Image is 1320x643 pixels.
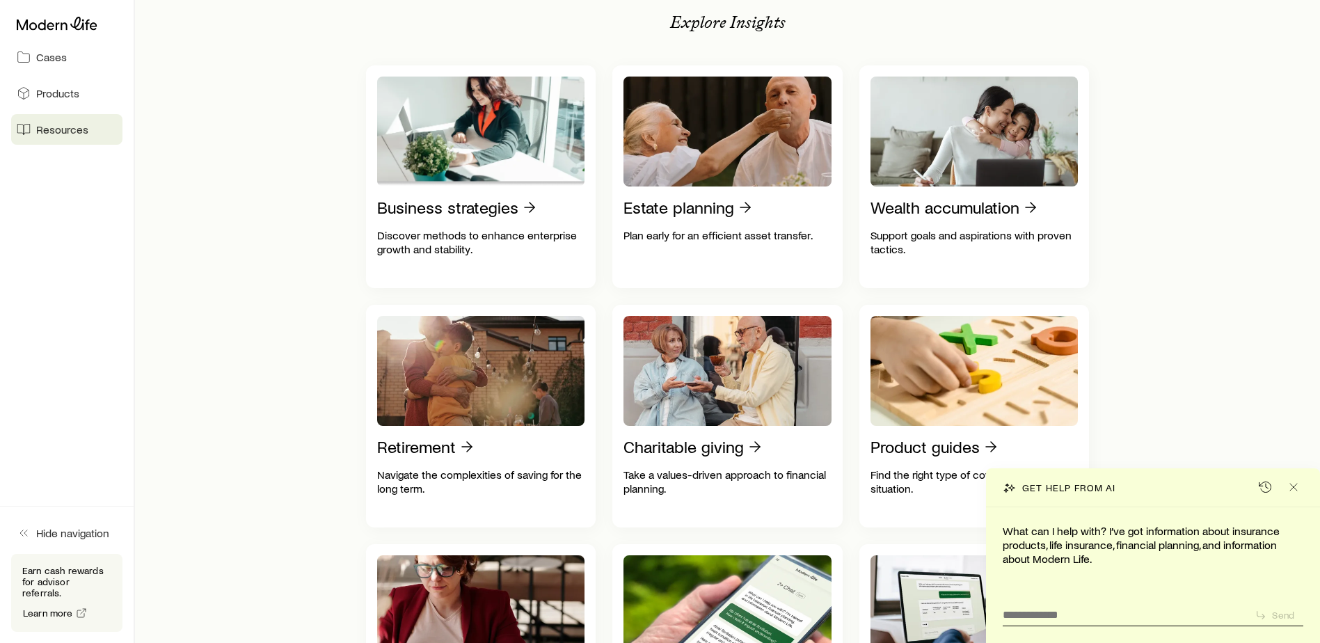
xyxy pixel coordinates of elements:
p: Retirement [377,437,456,457]
span: Learn more [23,608,73,618]
a: RetirementNavigate the complexities of saving for the long term. [366,305,596,527]
p: Navigate the complexities of saving for the long term. [377,468,585,495]
div: Earn cash rewards for advisor referrals.Learn more [11,554,122,632]
span: Hide navigation [36,526,109,540]
button: Send [1249,606,1303,624]
img: Charitable giving [623,316,832,426]
a: Cases [11,42,122,72]
img: Product guides [870,316,1079,426]
p: Discover methods to enhance enterprise growth and stability. [377,228,585,256]
p: Support goals and aspirations with proven tactics. [870,228,1079,256]
a: Products [11,78,122,109]
span: Resources [36,122,88,136]
a: Wealth accumulationSupport goals and aspirations with proven tactics. [859,65,1090,288]
p: Product guides [870,437,980,457]
p: Get help from AI [1022,482,1115,493]
p: Charitable giving [623,437,744,457]
p: Business strategies [377,198,518,217]
p: Find the right type of coverage for any situation. [870,468,1079,495]
p: Earn cash rewards for advisor referrals. [22,565,111,598]
p: Estate planning [623,198,734,217]
p: Take a values-driven approach to financial planning. [623,468,832,495]
p: Send [1272,610,1294,621]
p: What can I help with? I’ve got information about insurance products, life insurance, financial pl... [1003,524,1303,566]
button: Hide navigation [11,518,122,548]
p: Wealth accumulation [870,198,1019,217]
img: Business strategies [377,77,585,186]
img: Retirement [377,316,585,426]
p: Explore Insights [670,13,786,32]
span: Cases [36,50,67,64]
span: Products [36,86,79,100]
button: Close [1284,477,1303,497]
a: Charitable givingTake a values-driven approach to financial planning. [612,305,843,527]
img: Estate planning [623,77,832,186]
img: Wealth accumulation [870,77,1079,186]
a: Business strategiesDiscover methods to enhance enterprise growth and stability. [366,65,596,288]
a: Estate planningPlan early for an efficient asset transfer. [612,65,843,288]
p: Plan early for an efficient asset transfer. [623,228,832,242]
a: Product guidesFind the right type of coverage for any situation. [859,305,1090,527]
a: Resources [11,114,122,145]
